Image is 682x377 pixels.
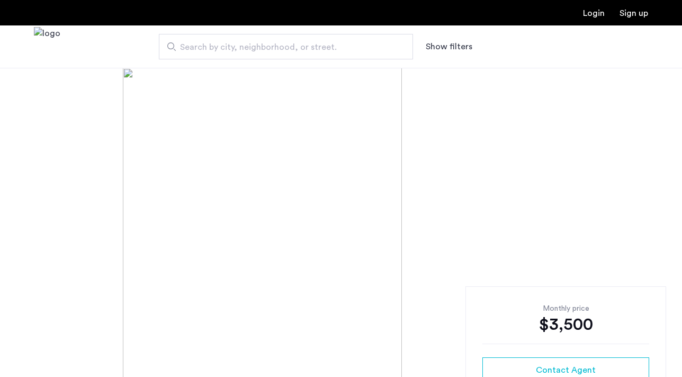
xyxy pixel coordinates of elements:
a: Cazamio Logo [34,27,60,67]
a: Registration [620,9,648,17]
div: $3,500 [482,314,649,335]
input: Apartment Search [159,34,413,59]
img: logo [34,27,60,67]
span: Contact Agent [536,364,596,376]
span: Search by city, neighborhood, or street. [180,41,383,54]
div: Monthly price [482,303,649,314]
a: Login [583,9,605,17]
button: Show or hide filters [426,40,472,53]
